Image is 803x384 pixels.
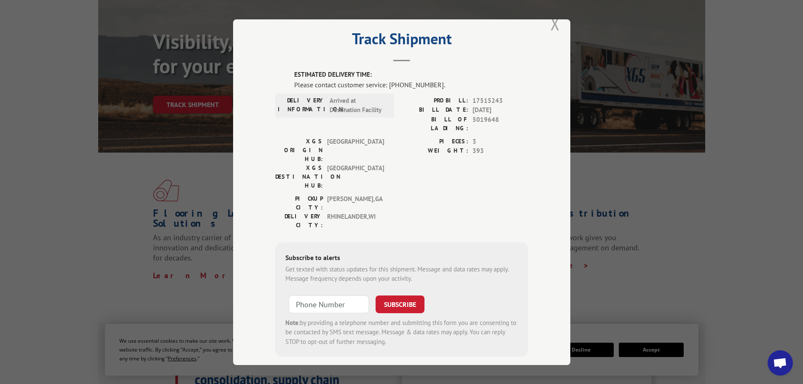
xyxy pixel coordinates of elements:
span: 3 [473,137,528,146]
button: Close modal [551,13,560,35]
span: 393 [473,146,528,156]
label: XGS DESTINATION HUB: [275,163,323,190]
label: PIECES: [402,137,468,146]
span: [PERSON_NAME] , GA [327,194,384,212]
span: [GEOGRAPHIC_DATA] [327,137,384,163]
label: DELIVERY CITY: [275,212,323,229]
button: SUBSCRIBE [376,295,424,313]
label: ESTIMATED DELIVERY TIME: [294,70,528,80]
div: Get texted with status updates for this shipment. Message and data rates may apply. Message frequ... [285,264,518,283]
a: Open chat [768,350,793,376]
span: Arrived at Destination Facility [330,96,387,115]
label: BILL DATE: [402,105,468,115]
label: BILL OF LADING: [402,115,468,132]
span: [DATE] [473,105,528,115]
div: Please contact customer service: [PHONE_NUMBER]. [294,79,528,89]
label: XGS ORIGIN HUB: [275,137,323,163]
span: 17515243 [473,96,528,105]
div: by providing a telephone number and submitting this form you are consenting to be contacted by SM... [285,318,518,346]
input: Phone Number [289,295,369,313]
h2: Track Shipment [275,33,528,49]
label: DELIVERY INFORMATION: [278,96,325,115]
span: RHINELANDER , WI [327,212,384,229]
label: WEIGHT: [402,146,468,156]
span: 5019648 [473,115,528,132]
label: PICKUP CITY: [275,194,323,212]
strong: Note: [285,318,300,326]
div: Subscribe to alerts [285,252,518,264]
label: PROBILL: [402,96,468,105]
span: [GEOGRAPHIC_DATA] [327,163,384,190]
